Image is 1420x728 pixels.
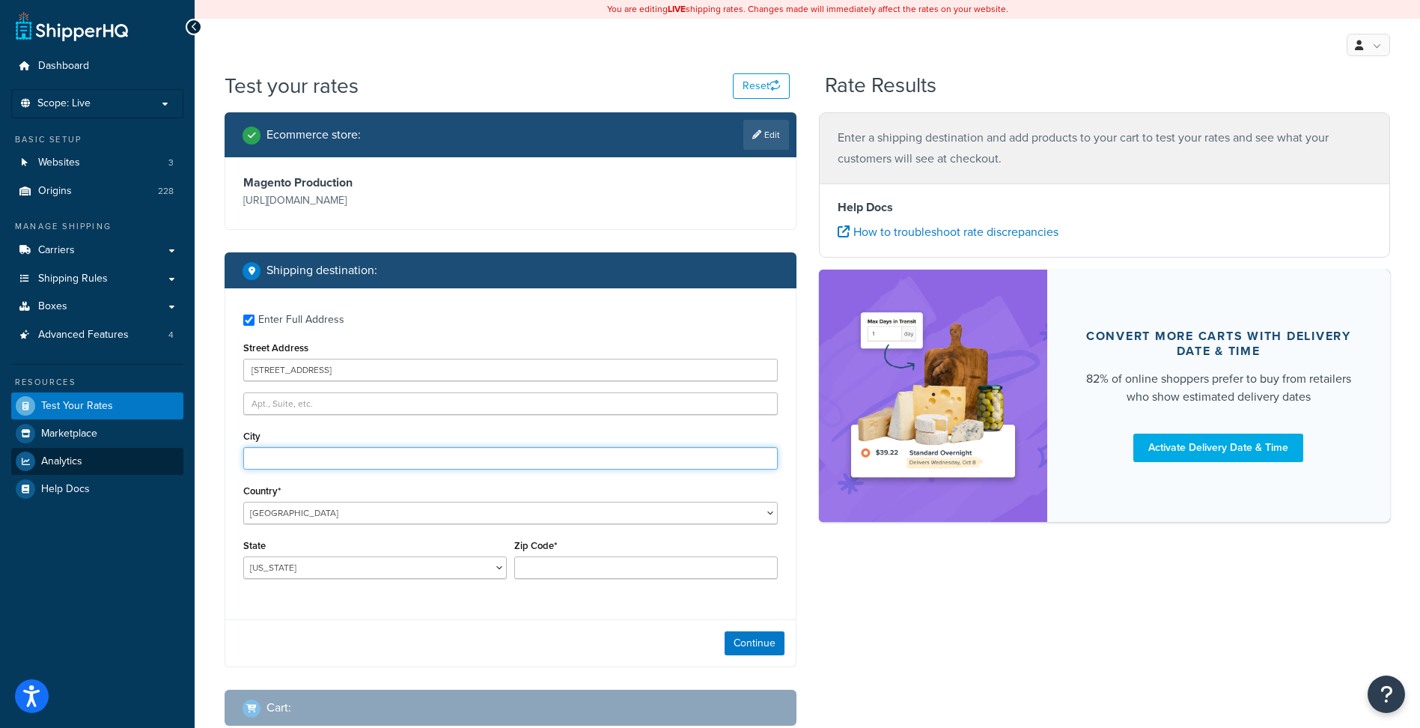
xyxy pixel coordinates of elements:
[11,220,183,233] div: Manage Shipping
[158,185,174,198] span: 228
[11,476,183,503] a: Help Docs
[38,244,75,257] span: Carriers
[11,52,183,80] a: Dashboard
[38,329,129,342] span: Advanced Features
[725,631,784,655] button: Continue
[41,428,97,440] span: Marketplace
[243,175,507,190] h3: Magento Production
[11,149,183,177] li: Websites
[243,540,266,551] label: State
[38,185,72,198] span: Origins
[168,157,174,169] span: 3
[38,273,108,285] span: Shipping Rules
[11,420,183,447] a: Marketplace
[668,2,686,16] b: LIVE
[11,133,183,146] div: Basic Setup
[11,321,183,349] li: Advanced Features
[514,540,557,551] label: Zip Code*
[743,120,789,150] a: Edit
[38,157,80,169] span: Websites
[243,315,255,326] input: Enter Full Address
[41,483,90,496] span: Help Docs
[1133,434,1303,462] a: Activate Delivery Date & Time
[11,149,183,177] a: Websites3
[1368,676,1405,713] button: Open Resource Center
[838,223,1058,240] a: How to troubleshoot rate discrepancies
[243,485,281,497] label: Country*
[38,300,67,313] span: Boxes
[266,701,291,715] h2: Cart :
[243,392,778,415] input: Apt., Suite, etc.
[168,329,174,342] span: 4
[258,309,344,330] div: Enter Full Address
[11,321,183,349] a: Advanced Features4
[225,71,359,100] h1: Test your rates
[243,190,507,211] p: [URL][DOMAIN_NAME]
[841,292,1025,499] img: feature-image-ddt-36eae7f7280da8017bfb280eaccd9c446f90b1fe08728e4019434db127062ab4.png
[11,293,183,321] a: Boxes
[838,198,1372,216] h4: Help Docs
[1083,370,1354,406] div: 82% of online shoppers prefer to buy from retailers who show estimated delivery dates
[733,73,790,99] button: Reset
[41,455,82,468] span: Analytics
[266,264,377,277] h2: Shipping destination :
[11,448,183,475] a: Analytics
[38,60,89,73] span: Dashboard
[11,265,183,293] a: Shipping Rules
[11,178,183,205] li: Origins
[243,431,260,442] label: City
[266,128,361,142] h2: Ecommerce store :
[11,237,183,264] a: Carriers
[11,178,183,205] a: Origins228
[11,376,183,389] div: Resources
[1083,329,1354,359] div: Convert more carts with delivery date & time
[11,392,183,419] a: Test Your Rates
[838,127,1372,169] p: Enter a shipping destination and add products to your cart to test your rates and see what your c...
[825,74,936,97] h2: Rate Results
[37,97,91,110] span: Scope: Live
[41,400,113,413] span: Test Your Rates
[243,342,308,354] label: Street Address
